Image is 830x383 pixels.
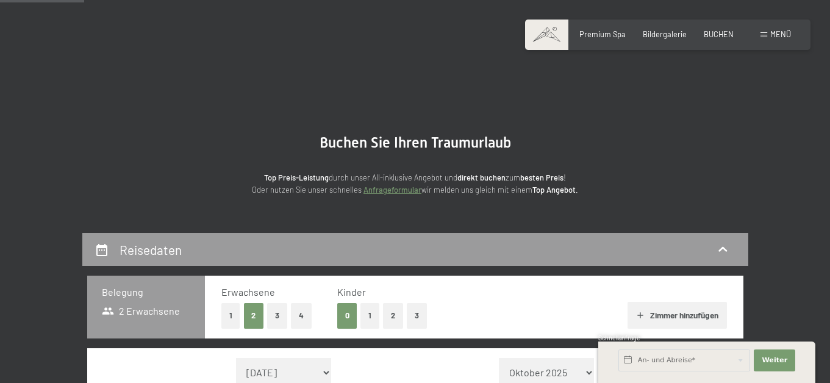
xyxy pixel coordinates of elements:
span: Weiter [762,356,787,365]
span: Menü [770,29,791,39]
span: 2 Erwachsene [102,304,181,318]
button: Weiter [754,349,795,371]
strong: direkt buchen [457,173,506,182]
button: 0 [337,303,357,328]
strong: Top Angebot. [532,185,578,195]
span: Buchen Sie Ihren Traumurlaub [320,134,511,151]
button: 3 [267,303,287,328]
strong: Top Preis-Leistung [264,173,329,182]
span: Kinder [337,286,366,298]
span: Erwachsene [221,286,275,298]
button: 2 [244,303,264,328]
button: Zimmer hinzufügen [628,302,727,329]
button: 3 [407,303,427,328]
a: Bildergalerie [643,29,687,39]
a: Anfrageformular [363,185,421,195]
button: 1 [221,303,240,328]
button: 4 [291,303,312,328]
h3: Belegung [102,285,191,299]
a: BUCHEN [704,29,734,39]
a: Premium Spa [579,29,626,39]
span: Schnellanfrage [598,334,640,342]
h2: Reisedaten [120,242,182,257]
button: 2 [383,303,403,328]
strong: besten Preis [520,173,563,182]
p: durch unser All-inklusive Angebot und zum ! Oder nutzen Sie unser schnelles wir melden uns gleich... [171,171,659,196]
button: 1 [360,303,379,328]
